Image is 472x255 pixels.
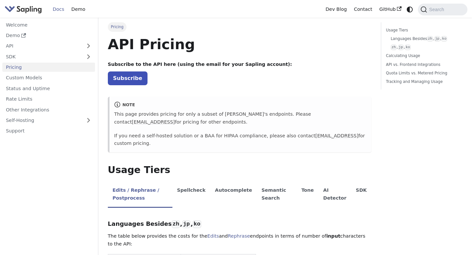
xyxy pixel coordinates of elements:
a: API vs. Frontend Integrations [386,62,460,68]
a: Welcome [2,20,95,29]
h3: Languages Besides , , [108,220,372,228]
li: Spellcheck [172,182,210,208]
code: zh [427,36,433,42]
code: ko [193,220,201,228]
nav: Breadcrumbs [108,22,372,31]
a: Docs [49,4,68,14]
code: ko [405,45,411,50]
a: SDK [2,52,82,61]
a: Self-Hosting [2,116,95,125]
a: Usage Tiers [386,27,460,33]
li: AI Detector [319,182,351,208]
strong: input [326,233,340,239]
a: Pricing [2,63,95,72]
span: Pricing [108,22,127,31]
a: Contact [350,4,376,14]
a: Tracking and Managing Usage [386,79,460,85]
li: Edits / Rephrase / Postprocess [108,182,172,208]
img: Sapling.ai [5,5,42,14]
li: SDK [351,182,371,208]
a: Sapling.aiSapling.ai [5,5,44,14]
a: Status and Uptime [2,84,95,93]
a: [EMAIL_ADDRESS] [132,119,175,125]
a: Support [2,126,95,136]
code: zh [391,45,397,50]
code: jp [434,36,440,42]
div: note [114,101,367,109]
a: Calculating Usage [386,53,460,59]
p: This page provides pricing for only a subset of [PERSON_NAME]'s endpoints. Please contact for pri... [114,110,367,126]
button: Expand sidebar category 'SDK' [82,52,95,61]
span: Search [427,7,448,12]
h2: Usage Tiers [108,164,372,176]
code: jp [182,220,190,228]
a: Demo [68,4,89,14]
a: Languages Besideszh,jp,ko [391,36,458,42]
p: The table below provides the costs for the and endpoints in terms of number of characters to the ... [108,232,372,248]
code: zh [172,220,180,228]
button: Switch between dark and light mode (currently system mode) [405,5,415,14]
a: Demo [2,31,95,40]
li: Autocomplete [210,182,257,208]
code: ko [441,36,447,42]
li: Semantic Search [257,182,297,208]
a: Edits [207,233,219,239]
a: API [2,41,82,51]
a: [EMAIL_ADDRESS] [315,133,358,138]
a: Rate Limits [2,94,95,104]
a: zh,jp,ko [391,44,458,50]
p: If you need a self-hosted solution or a BAA for HIPAA compliance, please also contact for custom ... [114,132,367,148]
h1: API Pricing [108,35,372,53]
a: Quota Limits vs. Metered Pricing [386,70,460,76]
a: Subscribe [108,71,147,85]
button: Expand sidebar category 'API' [82,41,95,51]
code: jp [398,45,404,50]
button: Search (Command+K) [418,4,467,15]
strong: Subscribe to the API here (using the email for your Sapling account): [108,62,292,67]
a: Other Integrations [2,105,95,114]
a: Custom Models [2,73,95,83]
a: GitHub [376,4,405,14]
a: Dev Blog [322,4,350,14]
a: Rephrase [228,233,250,239]
li: Tone [297,182,319,208]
